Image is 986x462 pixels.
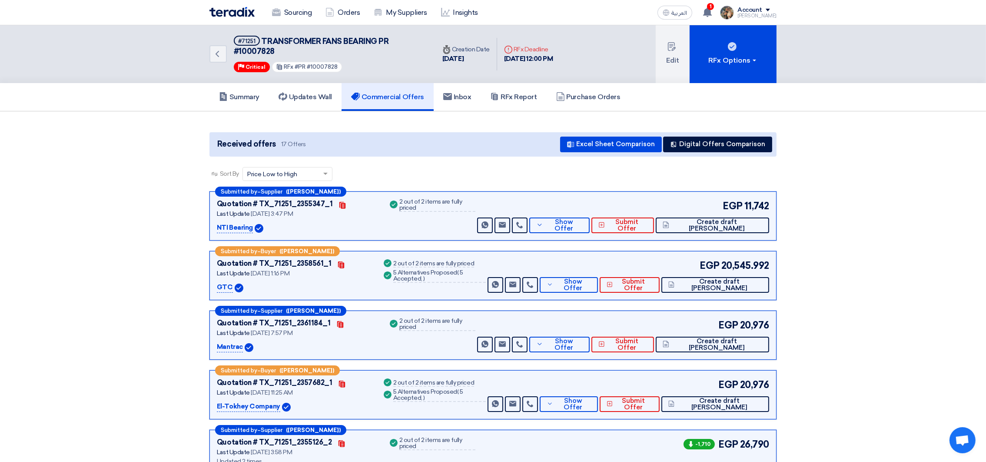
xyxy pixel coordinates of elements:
p: GTC [217,282,233,293]
span: [DATE] 7:57 PM [251,329,292,337]
div: Quotation # TX_71251_2361184_1 [217,318,331,328]
span: Create draft [PERSON_NAME] [671,338,762,351]
div: 5 Alternatives Proposed [393,270,486,283]
button: RFx Options [690,25,777,83]
button: Show Offer [540,277,598,293]
button: Submit Offer [600,396,660,412]
span: Submitted by [221,368,257,373]
span: Last Update [217,210,250,218]
span: Show Offer [545,338,583,351]
img: Verified Account [282,403,291,412]
span: 5 Accepted, [393,388,463,402]
div: [PERSON_NAME] [737,13,777,18]
span: -1,710 [684,439,715,449]
div: Quotation # TX_71251_2357682_1 [217,378,332,388]
span: 5 Accepted, [393,269,463,282]
button: Create draft [PERSON_NAME] [656,337,769,352]
b: ([PERSON_NAME]) [286,189,341,194]
span: TRANSFORMER FANS BEARING PR #10007828 [234,37,389,56]
span: Last Update [217,270,250,277]
div: 2 out of 2 items are fully priced [399,318,475,331]
div: – [215,365,340,375]
div: Quotation # TX_71251_2358561_1 [217,258,332,269]
a: My Suppliers [367,3,434,22]
span: Create draft [PERSON_NAME] [677,278,762,291]
div: [DATE] 12:00 PM [504,54,553,64]
h5: Inbox [443,93,471,101]
button: Submit Offer [600,277,660,293]
a: Updates Wall [269,83,342,111]
span: Last Update [217,329,250,337]
button: Create draft [PERSON_NAME] [661,396,769,412]
a: Insights [434,3,485,22]
p: NTI Bearing [217,223,253,233]
button: العربية [657,6,692,20]
span: EGP [700,258,720,273]
div: 2 out of 2 items are fully priced [399,437,475,450]
span: Price Low to High [247,170,297,179]
p: Mantrac [217,342,243,352]
button: Digital Offers Comparison [663,137,772,152]
img: Verified Account [255,224,263,233]
img: Teradix logo [209,7,255,17]
span: 26,790 [740,437,769,452]
span: Buyer [261,248,276,254]
div: 2 out of 2 items are fully priced [393,380,474,387]
span: Submitted by [221,427,257,433]
span: Create draft [PERSON_NAME] [671,219,762,232]
div: Quotation # TX_71251_2355347_1 [217,199,333,209]
span: EGP [718,318,738,332]
span: 20,976 [740,318,769,332]
span: Received offers [217,138,276,150]
a: Purchase Orders [547,83,630,111]
span: 11,742 [744,199,769,213]
img: Verified Account [235,284,243,292]
h5: TRANSFORMER FANS BEARING PR #10007828 [234,36,425,57]
button: Show Offer [540,396,598,412]
button: Create draft [PERSON_NAME] [661,277,769,293]
span: Supplier [261,189,282,194]
b: ([PERSON_NAME]) [279,368,334,373]
button: Excel Sheet Comparison [560,137,662,152]
h5: Summary [219,93,259,101]
a: Orders [319,3,367,22]
div: RFx Deadline [504,45,553,54]
span: Create draft [PERSON_NAME] [677,398,762,411]
span: 1 [707,3,714,10]
a: Summary [209,83,269,111]
span: Submit Offer [607,338,647,351]
b: ([PERSON_NAME]) [279,248,334,254]
h5: Purchase Orders [556,93,621,101]
div: Creation Date [442,45,490,54]
span: Submitted by [221,189,257,194]
p: El-Tokhey Company [217,402,280,412]
span: [DATE] 11:25 AM [251,389,293,396]
h5: Commercial Offers [351,93,424,101]
span: Sort By [220,169,239,178]
h5: Updates Wall [279,93,332,101]
span: Critical [246,64,266,70]
span: ) [423,394,425,402]
span: ( [457,269,459,276]
b: ([PERSON_NAME]) [286,308,341,314]
span: Show Offer [555,398,591,411]
span: #PR #10007828 [295,64,338,70]
span: EGP [718,378,738,392]
span: EGP [718,437,738,452]
span: Show Offer [545,219,583,232]
div: 5 Alternatives Proposed [393,389,486,402]
span: Buyer [261,368,276,373]
span: 17 Offers [281,140,306,148]
span: 20,976 [740,378,769,392]
span: Show Offer [555,278,591,291]
span: Submit Offer [615,278,653,291]
span: Last Update [217,449,250,456]
div: Quotation # TX_71251_2355126_2 [217,437,332,448]
img: file_1710751448746.jpg [720,6,734,20]
div: 2 out of 2 items are fully priced [393,261,474,268]
span: 20,545.992 [721,258,769,273]
span: العربية [671,10,687,16]
div: – [215,246,340,256]
span: [DATE] 3:58 PM [251,449,292,456]
button: Submit Offer [591,337,654,352]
